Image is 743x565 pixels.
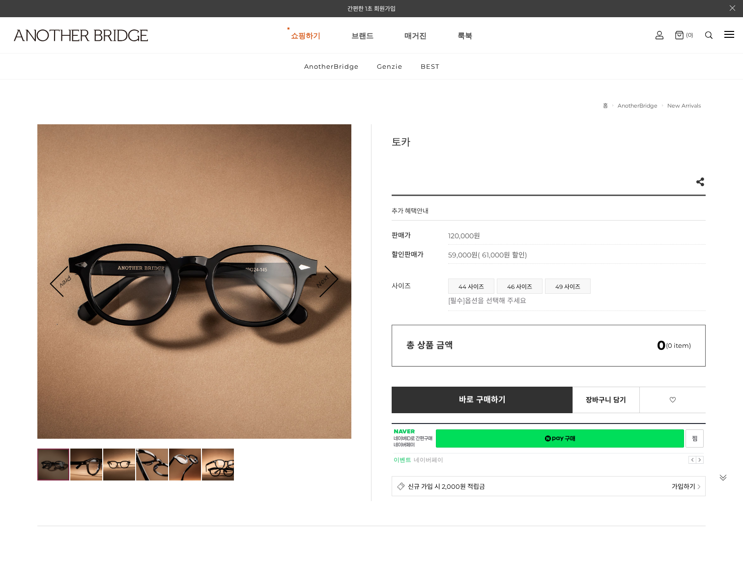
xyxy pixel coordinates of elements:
[675,31,693,39] a: (0)
[412,54,448,79] a: BEST
[414,456,443,463] a: 네이버페이
[457,18,472,53] a: 룩북
[392,274,448,311] th: 사이즈
[392,206,429,220] h4: 추가 혜택안내
[406,340,453,351] strong: 총 상품 금액
[37,124,352,439] img: d8a971c8d4098888606ba367a792ad14.jpg
[448,279,494,294] li: 44 사이즈
[705,31,713,39] img: search
[697,484,700,489] img: npay_sp_more.png
[436,429,685,448] a: 새창
[572,387,640,413] a: 장바구니 담기
[448,251,527,259] span: 59,000원
[667,102,701,109] a: New Arrivals
[618,102,657,109] a: AnotherBridge
[497,279,542,293] a: 46 사이즈
[51,267,81,296] a: Prev
[392,231,411,240] span: 판매가
[459,395,506,404] span: 바로 구매하기
[392,476,706,496] a: 신규 가입 시 2,000원 적립금 가입하기
[392,250,424,259] span: 할인판매가
[545,279,590,293] a: 49 사이즈
[369,54,411,79] a: Genzie
[657,338,666,353] em: 0
[672,481,695,491] span: 가입하기
[656,31,663,39] img: cart
[397,482,405,490] img: detail_membership.png
[14,29,148,41] img: logo
[465,296,526,305] span: 옵션을 선택해 주세요
[448,231,480,240] strong: 120,000원
[448,295,701,305] p: [필수]
[392,387,573,413] a: 바로 구매하기
[684,31,693,38] span: (0)
[686,429,704,448] a: 새창
[545,279,591,294] li: 49 사이즈
[5,29,116,65] a: logo
[37,449,69,480] img: d8a971c8d4098888606ba367a792ad14.jpg
[394,456,411,463] strong: 이벤트
[347,5,396,12] a: 간편한 1초 회원가입
[478,251,527,259] span: ( 61,000원 할인)
[392,134,706,149] h3: 토카
[449,279,494,293] a: 44 사이즈
[351,18,373,53] a: 브랜드
[657,341,691,349] span: (0 item)
[497,279,543,294] li: 46 사이즈
[603,102,608,109] a: 홈
[404,18,427,53] a: 매거진
[291,18,320,53] a: 쇼핑하기
[408,481,485,491] span: 신규 가입 시 2,000원 적립금
[675,31,684,39] img: cart
[296,54,367,79] a: AnotherBridge
[307,266,337,297] a: Next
